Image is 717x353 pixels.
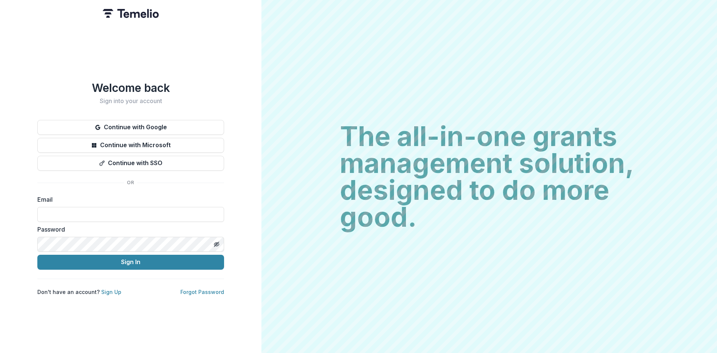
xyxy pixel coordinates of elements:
p: Don't have an account? [37,288,121,296]
img: Temelio [103,9,159,18]
a: Sign Up [101,289,121,295]
button: Toggle password visibility [211,238,223,250]
label: Password [37,225,220,234]
a: Forgot Password [180,289,224,295]
button: Continue with SSO [37,156,224,171]
button: Sign In [37,255,224,270]
h2: Sign into your account [37,97,224,105]
label: Email [37,195,220,204]
button: Continue with Microsoft [37,138,224,153]
h1: Welcome back [37,81,224,95]
button: Continue with Google [37,120,224,135]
